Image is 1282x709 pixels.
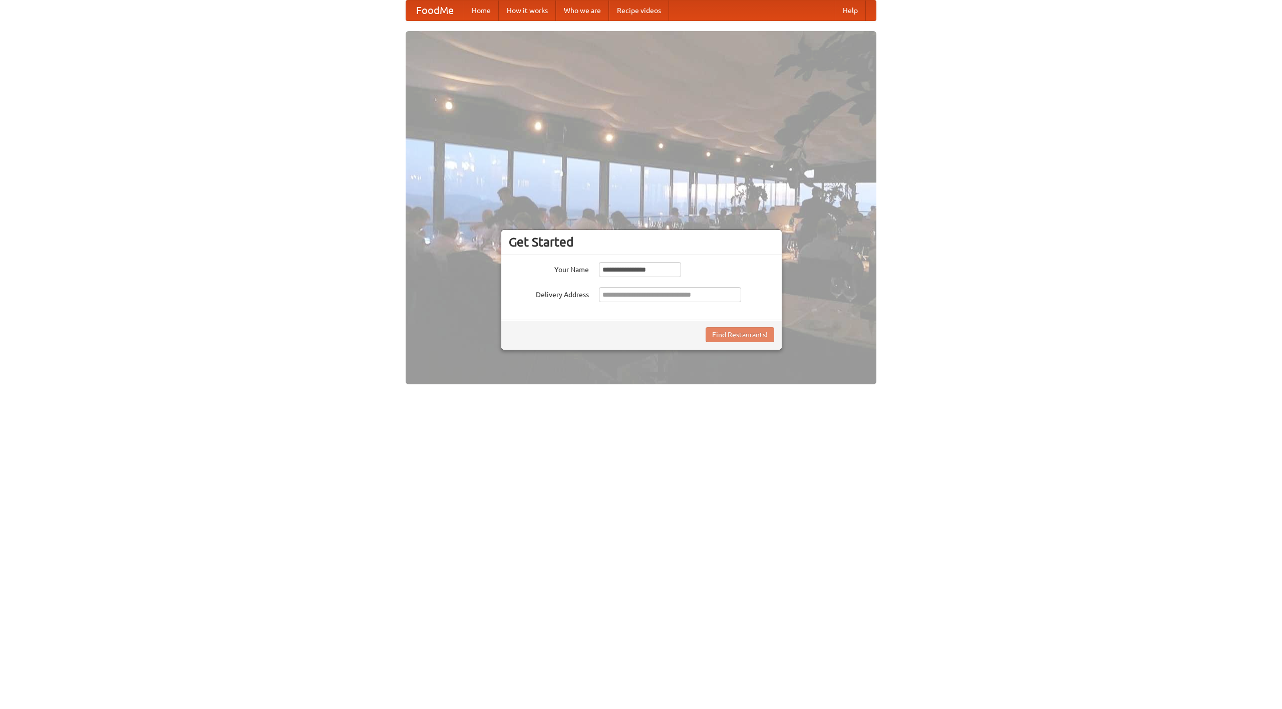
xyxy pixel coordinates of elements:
label: Delivery Address [509,287,589,300]
a: Who we are [556,1,609,21]
h3: Get Started [509,234,774,250]
a: Home [464,1,499,21]
a: FoodMe [406,1,464,21]
a: Recipe videos [609,1,669,21]
a: How it works [499,1,556,21]
label: Your Name [509,262,589,275]
button: Find Restaurants! [706,327,774,342]
a: Help [835,1,866,21]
